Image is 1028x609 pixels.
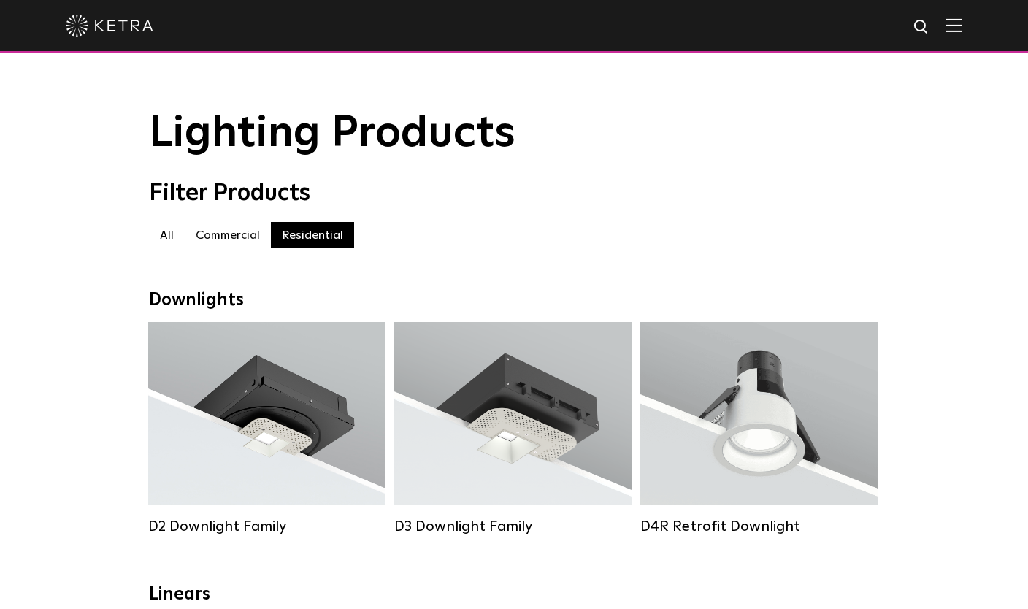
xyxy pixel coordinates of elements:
[640,322,878,535] a: D4R Retrofit Downlight Lumen Output:800Colors:White / BlackBeam Angles:15° / 25° / 40° / 60°Watta...
[640,518,878,535] div: D4R Retrofit Downlight
[394,518,632,535] div: D3 Downlight Family
[148,322,385,535] a: D2 Downlight Family Lumen Output:1200Colors:White / Black / Gloss Black / Silver / Bronze / Silve...
[149,112,515,156] span: Lighting Products
[946,18,962,32] img: Hamburger%20Nav.svg
[149,290,879,311] div: Downlights
[149,222,185,248] label: All
[913,18,931,37] img: search icon
[271,222,354,248] label: Residential
[66,15,153,37] img: ketra-logo-2019-white
[149,180,879,207] div: Filter Products
[148,518,385,535] div: D2 Downlight Family
[149,584,879,605] div: Linears
[394,322,632,535] a: D3 Downlight Family Lumen Output:700 / 900 / 1100Colors:White / Black / Silver / Bronze / Paintab...
[185,222,271,248] label: Commercial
